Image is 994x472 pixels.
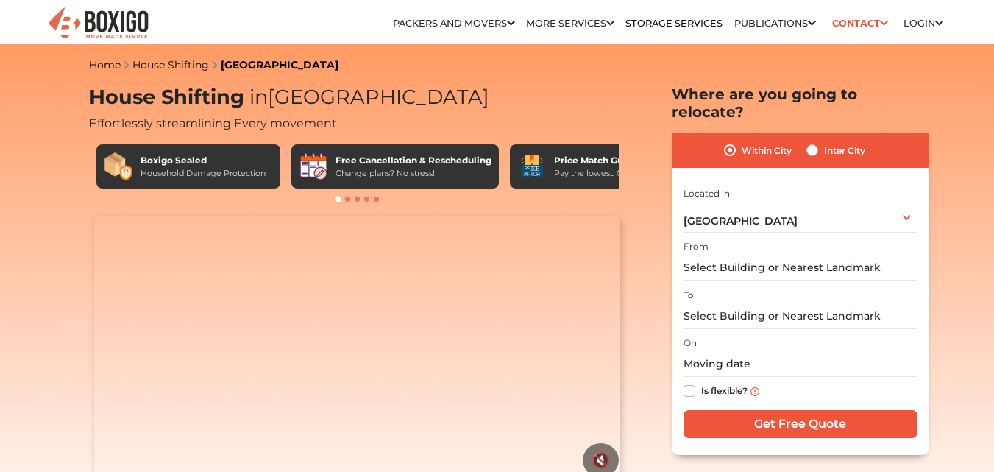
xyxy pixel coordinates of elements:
[244,85,489,109] span: [GEOGRAPHIC_DATA]
[824,141,865,159] label: Inter City
[684,351,917,377] input: Moving date
[221,58,338,71] a: [GEOGRAPHIC_DATA]
[141,167,266,180] div: Household Damage Protection
[554,154,666,167] div: Price Match Guarantee
[684,214,798,228] span: [GEOGRAPHIC_DATA]
[684,410,917,438] input: Get Free Quote
[684,303,917,329] input: Select Building or Nearest Landmark
[701,382,748,398] label: Is flexible?
[742,141,792,159] label: Within City
[393,18,515,29] a: Packers and Movers
[104,152,133,181] img: Boxigo Sealed
[827,12,892,35] a: Contact
[89,116,339,130] span: Effortlessly streamlining Every movement.
[299,152,328,181] img: Free Cancellation & Rescheduling
[734,18,816,29] a: Publications
[684,187,730,200] label: Located in
[625,18,723,29] a: Storage Services
[672,85,929,121] h2: Where are you going to relocate?
[750,387,759,396] img: info
[89,85,626,110] h1: House Shifting
[684,240,709,253] label: From
[904,18,943,29] a: Login
[47,6,150,42] img: Boxigo
[517,152,547,181] img: Price Match Guarantee
[89,58,121,71] a: Home
[554,167,666,180] div: Pay the lowest. Guaranteed!
[684,255,917,281] input: Select Building or Nearest Landmark
[684,337,697,350] label: On
[141,154,266,167] div: Boxigo Sealed
[526,18,614,29] a: More services
[336,167,491,180] div: Change plans? No stress!
[684,289,694,302] label: To
[249,85,268,109] span: in
[336,154,491,167] div: Free Cancellation & Rescheduling
[132,58,209,71] a: House Shifting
